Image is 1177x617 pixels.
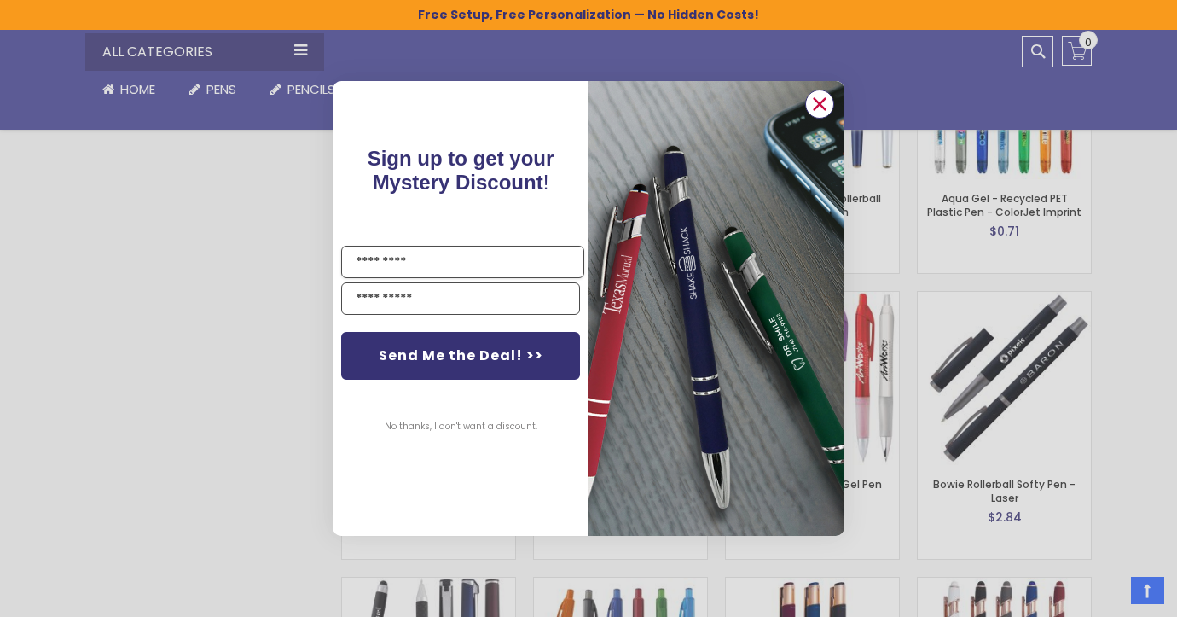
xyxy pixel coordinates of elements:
[341,332,580,380] button: Send Me the Deal! >>
[368,147,554,194] span: Sign up to get your Mystery Discount
[376,405,546,448] button: No thanks, I don't want a discount.
[588,81,844,536] img: 081b18bf-2f98-4675-a917-09431eb06994.jpeg
[1036,571,1177,617] iframe: Google Customer Reviews
[368,147,554,194] span: !
[341,282,580,315] input: YOUR EMAIL
[805,90,834,119] button: Close dialog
